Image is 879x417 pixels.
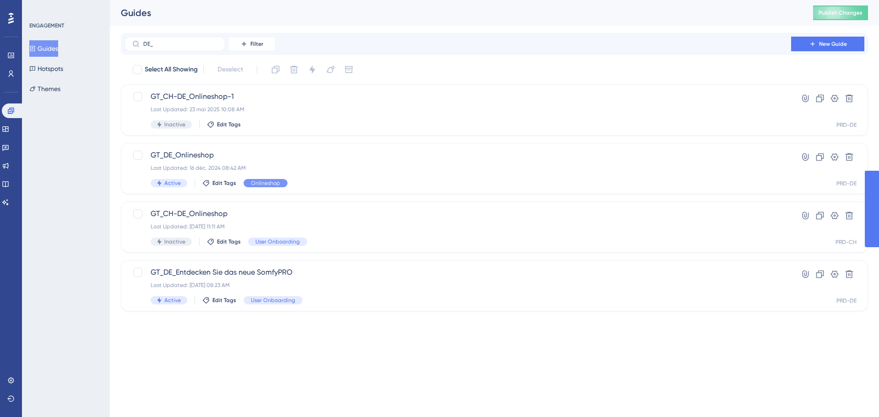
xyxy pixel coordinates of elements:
button: Edit Tags [202,179,236,187]
div: PRD-CH [836,238,857,246]
span: GT_DE_Entdecken Sie das neue SomfyPRO [151,267,765,278]
button: Themes [29,81,60,97]
button: New Guide [791,37,864,51]
div: Last Updated: 23 mai 2025 10:08 AM [151,106,765,113]
span: Inactive [164,238,185,245]
span: Publish Changes [819,9,863,16]
span: GT_CH-DE_Onlineshop-1 [151,91,765,102]
span: Edit Tags [212,297,236,304]
span: Active [164,297,181,304]
button: Edit Tags [207,238,241,245]
button: Publish Changes [813,5,868,20]
div: Guides [121,6,790,19]
span: Edit Tags [212,179,236,187]
span: User Onboarding [255,238,300,245]
div: PRD-DE [836,180,857,187]
div: Last Updated: 16 déc. 2024 08:42 AM [151,164,765,172]
div: PRD-DE [836,297,857,304]
span: User Onboarding [251,297,295,304]
span: Onlineshop [251,179,280,187]
div: ENGAGEMENT [29,22,64,29]
span: Select All Showing [145,64,198,75]
span: Edit Tags [217,121,241,128]
iframe: UserGuiding AI Assistant Launcher [841,381,868,408]
div: Last Updated: [DATE] 08:23 AM [151,282,765,289]
div: Last Updated: [DATE] 11:11 AM [151,223,765,230]
button: Deselect [209,61,251,78]
span: New Guide [819,40,847,48]
span: GT_DE_Onlineshop [151,150,765,161]
button: Hotspots [29,60,63,77]
span: Deselect [217,64,243,75]
span: Edit Tags [217,238,241,245]
span: Filter [250,40,263,48]
button: Filter [229,37,275,51]
div: PRD-DE [836,121,857,129]
span: Active [164,179,181,187]
button: Edit Tags [207,121,241,128]
button: Edit Tags [202,297,236,304]
span: Inactive [164,121,185,128]
button: Guides [29,40,58,57]
span: GT_CH-DE_Onlineshop [151,208,765,219]
input: Search [143,41,217,47]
